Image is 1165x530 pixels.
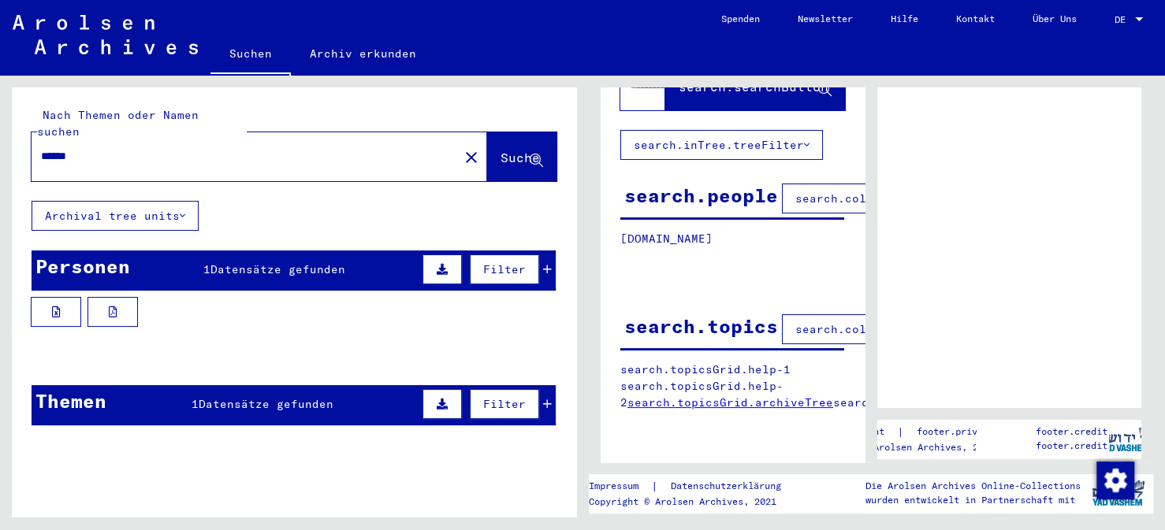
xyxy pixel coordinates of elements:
[501,150,540,165] span: Suche
[487,132,556,181] button: Suche
[620,361,845,411] p: search.topicsGrid.help-1 search.topicsGrid.help-2 search.topicsGrid.manually.
[624,312,778,340] div: search.topics
[782,183,992,213] button: search.columnFilter.filter
[1096,461,1133,498] div: Zustimmung ändern
[483,262,526,276] span: Filter
[807,440,1046,454] p: Copyright © Arolsen Archives, 2021
[795,191,979,206] span: search.columnFilter.filter
[679,79,828,95] span: search.searchButton
[210,35,291,76] a: Suchen
[865,479,1081,493] p: Die Arolsen Archives Online-Collections
[1089,473,1148,513] img: yv_logo.png
[795,322,979,336] span: search.columnFilter.filter
[620,130,823,160] button: search.inTree.treeFilter
[1096,461,1134,499] img: Zustimmung ändern
[865,493,1081,507] p: wurden entwickelt in Partnerschaft mit
[627,395,833,410] a: search.topicsGrid.archiveTree
[1036,439,1113,453] p: footer.credit2
[904,424,1046,440] a: footer.privacyPolicy
[483,397,526,411] span: Filter
[456,141,487,172] button: Clear
[589,495,800,509] p: Copyright © Arolsen Archives, 2021
[1096,419,1155,458] img: yv_logo.png
[589,478,651,495] a: Impressum
[1115,14,1132,25] span: DE
[620,231,844,247] p: [DOMAIN_NAME]
[1036,424,1113,439] p: footer.credit1
[782,314,992,344] button: search.columnFilter.filter
[203,262,210,276] span: 1
[35,252,130,280] div: Personen
[13,15,198,54] img: Arolsen_neg.svg
[624,181,778,209] div: search.people
[470,389,539,419] button: Filter
[37,108,199,139] mat-label: Nach Themen oder Namen suchen
[807,424,1046,440] div: |
[291,35,435,72] a: Archiv erkunden
[470,254,539,284] button: Filter
[462,148,481,167] mat-icon: close
[658,478,800,495] a: Datenschutzerklärung
[589,478,800,495] div: |
[32,201,199,231] button: Archival tree units
[210,262,345,276] span: Datensätze gefunden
